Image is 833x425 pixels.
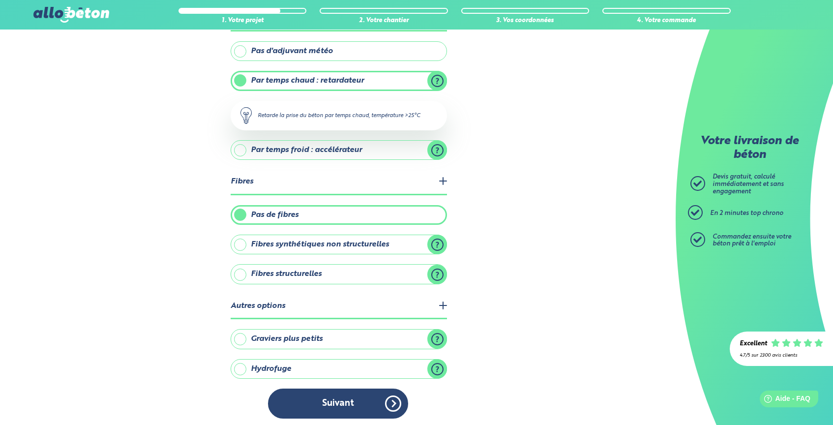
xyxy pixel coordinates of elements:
[602,17,731,25] div: 4. Votre commande
[231,359,447,379] label: Hydrofuge
[231,264,447,284] label: Fibres structurelles
[231,41,447,61] label: Pas d'adjuvant météo
[231,205,447,225] label: Pas de fibres
[713,174,784,194] span: Devis gratuit, calculé immédiatement et sans engagement
[461,17,590,25] div: 3. Vos coordonnées
[693,135,806,162] p: Votre livraison de béton
[231,329,447,349] label: Graviers plus petits
[231,140,447,160] label: Par temps froid : accélérateur
[320,17,448,25] div: 2. Votre chantier
[231,170,447,195] legend: Fibres
[178,17,307,25] div: 1. Votre projet
[231,101,447,130] div: Retarde la prise du béton par temps chaud, température >25°C
[231,294,447,319] legend: Autres options
[740,340,767,348] div: Excellent
[740,353,823,358] div: 4.7/5 sur 2300 avis clients
[745,387,822,414] iframe: Help widget launcher
[710,210,783,216] span: En 2 minutes top chrono
[33,7,109,23] img: allobéton
[268,389,408,419] button: Suivant
[713,234,791,247] span: Commandez ensuite votre béton prêt à l'emploi
[231,235,447,254] label: Fibres synthétiques non structurelles
[231,71,447,91] label: Par temps chaud : retardateur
